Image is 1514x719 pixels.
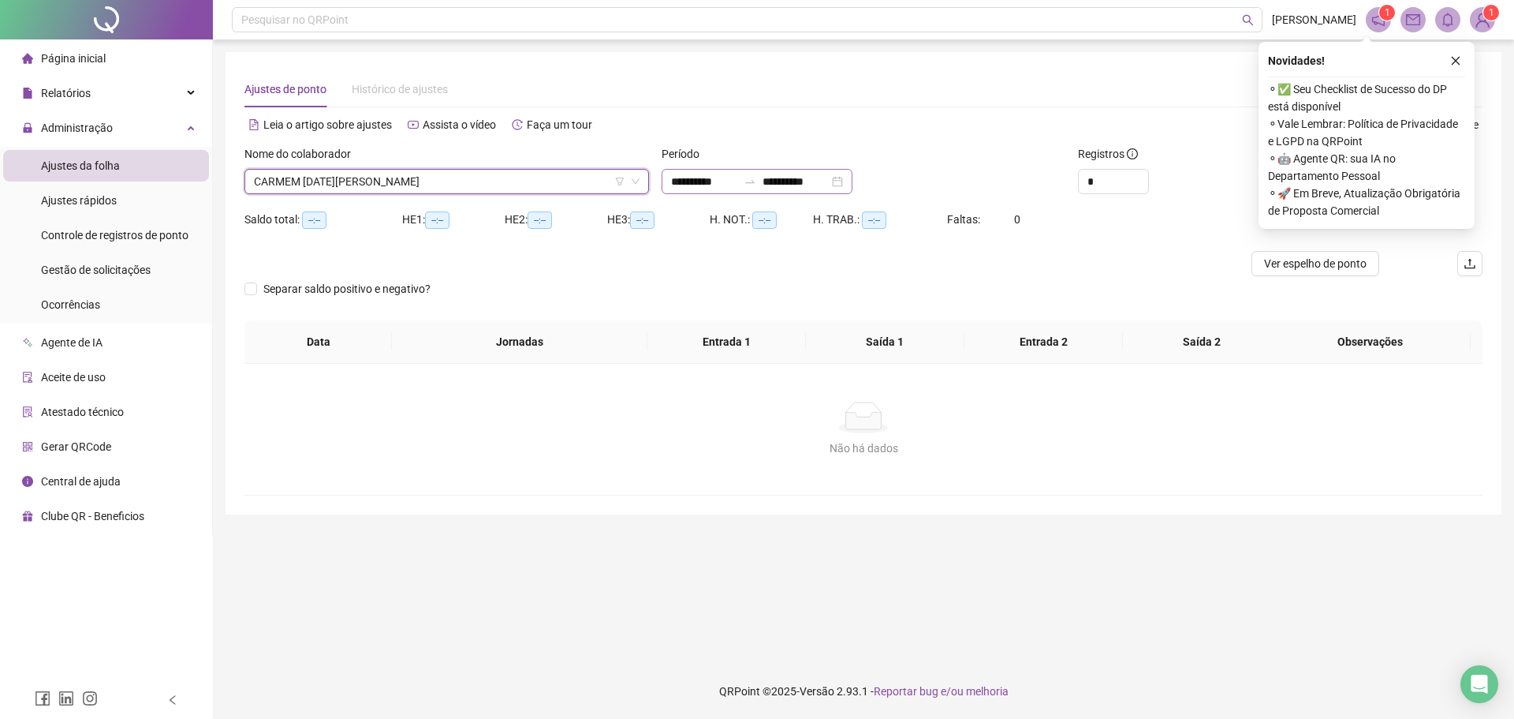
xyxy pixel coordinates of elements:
span: Ajustes rápidos [41,194,117,207]
img: 65448 [1471,8,1494,32]
span: Histórico de ajustes [352,83,448,95]
span: close [1450,55,1461,66]
span: --:-- [862,212,886,229]
span: solution [22,406,33,418]
span: Página inicial [41,52,106,65]
span: Ocorrências [41,298,100,311]
span: mail [1406,13,1420,27]
span: notification [1371,13,1385,27]
span: Leia o artigo sobre ajustes [263,118,392,131]
span: Aceite de uso [41,371,106,384]
span: home [22,53,33,64]
span: --:-- [302,212,326,229]
span: Central de ajuda [41,475,121,488]
span: Clube QR - Beneficios [41,510,144,522]
span: Faça um tour [527,118,592,131]
span: youtube [408,119,419,130]
span: lock [22,122,33,133]
span: upload [1464,257,1476,270]
th: Saída 2 [1123,320,1281,364]
span: left [167,695,178,706]
span: Gestão de solicitações [41,264,151,276]
span: Reportar bug e/ou melhoria [874,685,1009,698]
span: Ajustes da folha [41,159,120,172]
th: Entrada 1 [647,320,806,364]
span: 0 [1014,213,1020,226]
div: HE 1: [402,211,505,229]
span: Atestado técnico [41,406,124,418]
span: ⚬ Vale Lembrar: Política de Privacidade e LGPD na QRPoint [1268,115,1465,150]
footer: QRPoint © 2025 - 2.93.1 - [213,664,1514,719]
span: --:-- [425,212,449,229]
th: Observações [1270,320,1471,364]
div: Não há dados [263,440,1464,457]
span: ⚬ 🤖 Agente QR: sua IA no Departamento Pessoal [1268,150,1465,185]
span: search [1242,14,1254,26]
span: ⚬ 🚀 Em Breve, Atualização Obrigatória de Proposta Comercial [1268,185,1465,219]
th: Entrada 2 [964,320,1123,364]
span: linkedin [58,691,74,706]
span: ⚬ ✅ Seu Checklist de Sucesso do DP está disponível [1268,81,1465,115]
sup: 1 [1379,5,1395,21]
div: HE 2: [505,211,607,229]
th: Jornadas [392,320,647,364]
span: Administração [41,122,113,134]
span: instagram [82,691,98,706]
div: H. NOT.: [710,211,813,229]
span: Relatórios [41,87,91,99]
span: Observações [1282,333,1458,350]
div: HE 3: [607,211,710,229]
div: Saldo total: [244,211,402,229]
span: 1 [1489,7,1494,18]
span: audit [22,372,33,383]
span: to [744,175,756,188]
span: Ver espelho de ponto [1264,255,1367,272]
span: Faltas: [947,213,983,226]
span: gift [22,511,33,522]
span: Assista o vídeo [423,118,496,131]
span: file [22,88,33,99]
span: info-circle [22,476,33,487]
span: swap-right [744,175,756,188]
span: Versão [800,685,834,698]
span: --:-- [630,212,654,229]
span: qrcode [22,441,33,452]
span: facebook [35,691,50,706]
span: bell [1441,13,1455,27]
span: Gerar QRCode [41,440,111,453]
sup: Atualize o seu contato no menu Meus Dados [1483,5,1499,21]
button: Ver espelho de ponto [1251,251,1379,276]
span: Separar saldo positivo e negativo? [257,280,437,298]
label: Nome do colaborador [244,145,361,163]
span: Registros [1078,145,1138,163]
span: Agente de IA [41,336,103,349]
span: Ajustes de ponto [244,83,326,95]
div: H. TRAB.: [813,211,947,229]
span: info-circle [1127,148,1138,159]
span: Controle de registros de ponto [41,229,188,242]
span: down [631,177,640,186]
span: --:-- [752,212,777,229]
span: --:-- [528,212,552,229]
span: CARMEM LUCIA TRINDADE [254,170,640,193]
div: Open Intercom Messenger [1460,665,1498,703]
label: Período [662,145,710,163]
th: Saída 1 [806,320,964,364]
span: history [512,119,523,130]
span: file-text [248,119,259,130]
span: Novidades ! [1268,52,1325,69]
span: filter [615,177,625,186]
th: Data [244,320,392,364]
span: 1 [1385,7,1390,18]
span: [PERSON_NAME] [1272,11,1356,28]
